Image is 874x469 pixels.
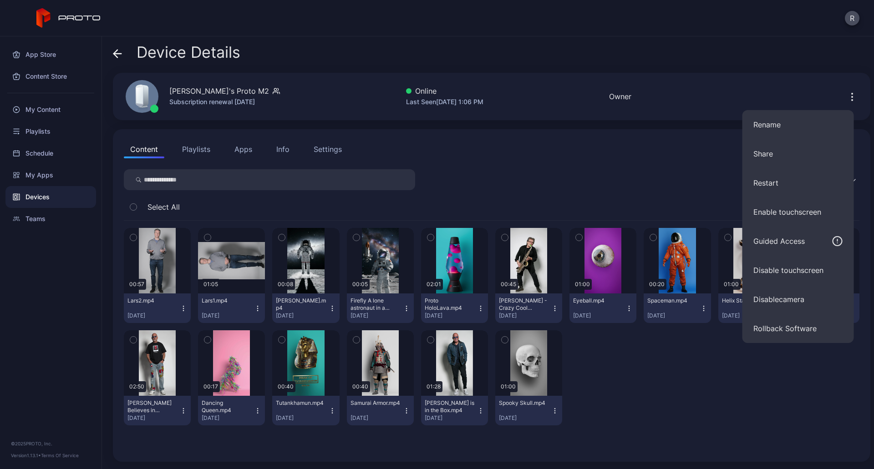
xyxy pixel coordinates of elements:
span: Select All [147,202,180,212]
div: [DATE] [127,312,180,319]
button: Lars1.mp4[DATE] [198,293,265,323]
button: Apps [228,140,259,158]
div: [DATE] [573,312,625,319]
div: Eyeball.mp4 [573,297,623,304]
button: Info [270,140,296,158]
button: [PERSON_NAME] - Crazy Cool Technology.mp4[DATE] [495,293,562,323]
button: [PERSON_NAME].mp4[DATE] [272,293,339,323]
div: Spooky Skull.mp4 [499,399,549,407]
button: Rollback Software [742,314,854,343]
div: Firefly A lone astronaut in a modern white space suit stands on the moon's surface, his visor dis... [351,297,401,312]
a: Schedule [5,142,96,164]
button: Spaceman.mp4[DATE] [644,293,711,323]
div: Lars_No_Motion.mp4 [276,297,326,312]
div: [DATE] [351,312,403,319]
button: [PERSON_NAME] is in the Box.mp4[DATE] [421,396,488,425]
button: Playlists [176,140,217,158]
div: Samurai Armor.mp4 [351,399,401,407]
a: Teams [5,208,96,230]
button: Guided Access [742,227,854,256]
div: [DATE] [202,312,254,319]
div: Scott Page - Crazy Cool Technology.mp4 [499,297,549,312]
div: Tutankhamun.mp4 [276,399,326,407]
div: [DATE] [499,312,551,319]
a: Playlists [5,121,96,142]
div: [DATE] [647,312,700,319]
div: [DATE] [722,312,774,319]
a: My Content [5,99,96,121]
div: Online [406,86,483,96]
a: Terms Of Service [41,453,79,458]
a: My Apps [5,164,96,186]
button: Eyeball.mp4[DATE] [569,293,636,323]
span: Device Details [137,44,240,61]
div: Subscription renewal [DATE] [169,96,280,107]
div: Last Seen [DATE] 1:06 PM [406,96,483,107]
button: Tutankhamun.mp4[DATE] [272,396,339,425]
div: [PERSON_NAME]'s Proto M2 [169,86,269,96]
div: © 2025 PROTO, Inc. [11,440,91,447]
div: Helix Statue.mp4 [722,297,772,304]
div: [DATE] [499,414,551,422]
button: Disable touchscreen [742,256,854,285]
div: [DATE] [276,414,328,422]
button: Restart [742,168,854,197]
button: R [845,11,859,25]
div: Proto HoloLava.mp4 [425,297,475,312]
div: [DATE] [276,312,328,319]
a: App Store [5,44,96,66]
button: Helix Statue.mp4[DATE] [718,293,785,323]
div: [DATE] [425,414,477,422]
button: Spooky Skull.mp4[DATE] [495,396,562,425]
div: Lars1.mp4 [202,297,252,304]
button: Content [124,140,164,158]
div: Lars2.mp4 [127,297,178,304]
div: [DATE] [127,414,180,422]
button: Disablecamera [742,285,854,314]
div: Howie Mandel Believes in Proto.mp4 [127,399,178,414]
a: Content Store [5,66,96,87]
div: Info [276,144,290,155]
div: Guided Access [753,236,805,247]
div: [DATE] [425,312,477,319]
span: Version 1.13.1 • [11,453,41,458]
button: Settings [307,140,348,158]
button: Firefly A lone astronaut in a modern white space suit stands on the moon's surface, his visor dis... [347,293,414,323]
button: Enable touchscreen [742,197,854,227]
div: Dancing Queen.mp4 [202,399,252,414]
a: Devices [5,186,96,208]
button: Dancing Queen.mp4[DATE] [198,396,265,425]
button: [PERSON_NAME] Believes in Proto.mp4[DATE] [124,396,191,425]
button: Rename [742,110,854,139]
button: Share [742,139,854,168]
div: Howie Mandel is in the Box.mp4 [425,399,475,414]
div: Settings [314,144,342,155]
button: Proto HoloLava.mp4[DATE] [421,293,488,323]
div: Spaceman.mp4 [647,297,697,304]
div: [DATE] [351,414,403,422]
div: Owner [609,91,631,102]
div: [DATE] [202,414,254,422]
button: Lars2.mp4[DATE] [124,293,191,323]
button: Samurai Armor.mp4[DATE] [347,396,414,425]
